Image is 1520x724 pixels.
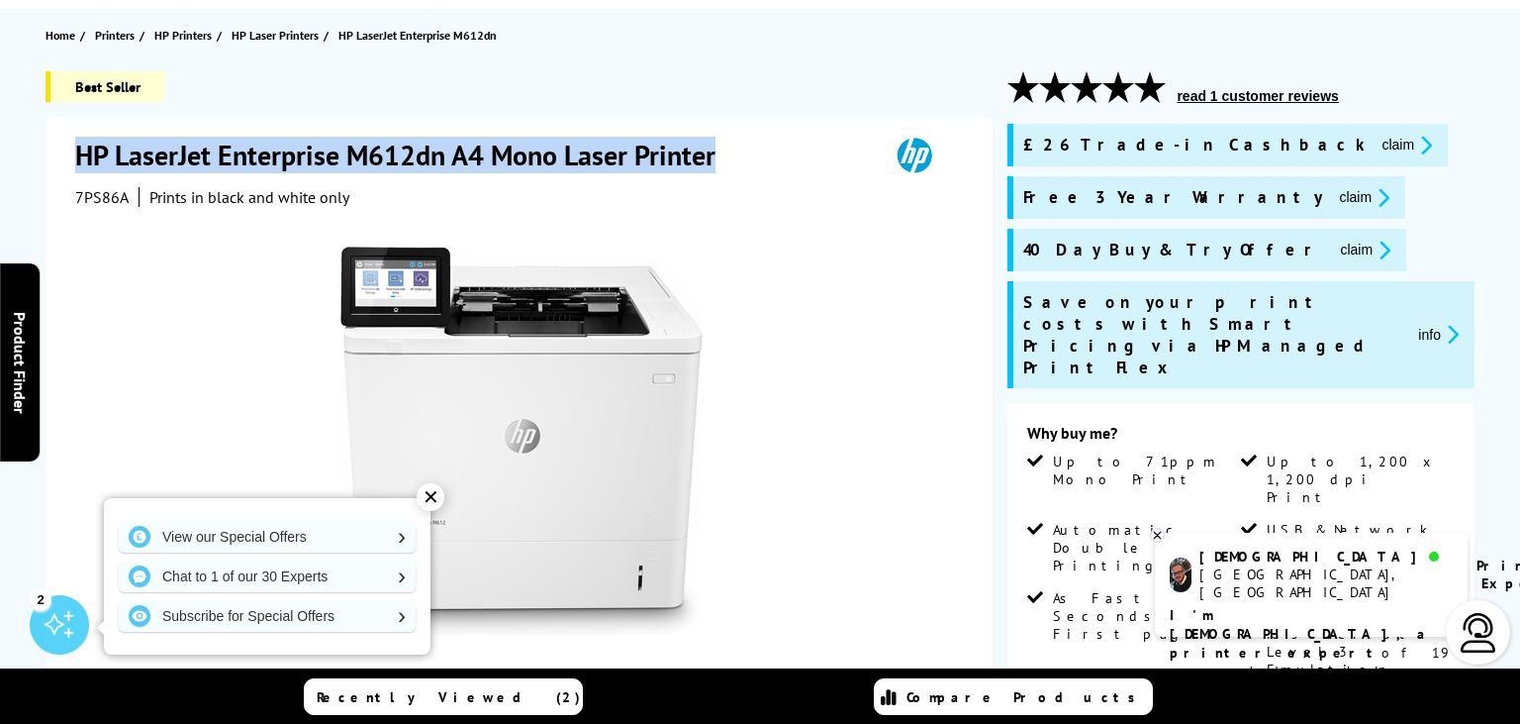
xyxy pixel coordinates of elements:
div: [DEMOGRAPHIC_DATA] [1199,548,1452,566]
span: Best Seller [46,71,165,102]
img: chris-livechat.png [1170,558,1191,592]
a: View our Special Offers [119,521,416,553]
img: user-headset-light.svg [1459,613,1498,653]
p: of 19 years! I can help you choose the right product [1170,606,1453,719]
span: 7PS86A [75,187,129,207]
span: Product Finder [10,311,30,413]
span: Home [46,25,75,46]
div: [GEOGRAPHIC_DATA], [GEOGRAPHIC_DATA] [1199,566,1452,601]
span: Recently Viewed (2) [317,688,581,706]
button: promo-description [1334,239,1396,261]
span: Up to 71ppm Mono Print [1053,453,1236,488]
a: HP Printers [154,25,217,46]
span: Up to 1,200 x 1,200 dpi Print [1267,453,1450,506]
button: promo-description [1412,323,1465,346]
span: HP Laser Printers [232,25,319,46]
div: Why buy me? [1027,423,1455,453]
a: Subscribe for Special Offers [119,600,416,632]
a: HP Laser Printers [232,25,324,46]
button: promo-description [1333,186,1395,209]
h1: HP LaserJet Enterprise M612dn A4 Mono Laser Printer [75,137,735,173]
span: Free 3 Year Warranty [1023,186,1323,209]
a: Recently Viewed (2) [304,678,583,715]
a: Compare Products [874,678,1153,715]
button: promo-description [1376,134,1438,156]
a: Chat to 1 of our 30 Experts [119,561,416,592]
button: read 1 customer reviews [1171,87,1344,105]
span: HP Printers [154,25,212,46]
img: HP [869,137,960,173]
span: Printers [95,25,135,46]
span: Automatic Double Sided Printing [1053,521,1236,574]
span: Compare Products [906,688,1146,706]
a: Home [46,25,80,46]
span: £26 Trade-in Cashback [1023,134,1366,156]
a: Printers [95,25,140,46]
span: As Fast as 5.1 Seconds First page [1053,589,1236,643]
i: Prints in black and white only [149,187,349,207]
span: USB & Network [1267,521,1428,539]
span: Save on your print costs with Smart Pricing via HP Managed Print Flex [1023,291,1402,378]
b: I'm [DEMOGRAPHIC_DATA], a printer expert [1170,606,1431,662]
img: HP LaserJet Enterprise M612dn [328,247,715,635]
div: 2 [30,588,51,610]
div: ✕ [417,483,444,511]
span: HP LaserJet Enterprise M612dn [338,28,497,43]
span: 40 Day Buy & Try Offer [1023,239,1324,261]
